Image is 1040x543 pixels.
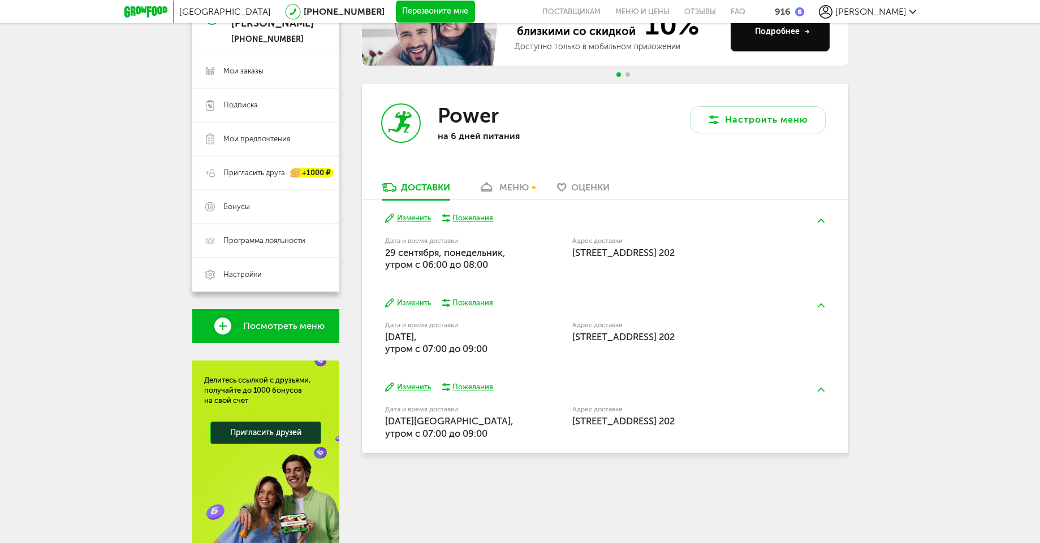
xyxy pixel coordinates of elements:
[192,258,339,292] a: Настройки
[775,6,791,17] div: 916
[515,41,722,53] div: Доступно только в мобильном приложении
[438,103,499,128] h3: Power
[690,106,826,133] button: Настроить меню
[231,34,314,45] div: [PHONE_NUMBER]
[572,238,783,244] label: Адрес доставки
[572,415,675,427] span: [STREET_ADDRESS] 202
[385,298,431,309] button: Изменить
[572,322,783,328] label: Адрес доставки
[192,122,339,156] a: Мои предпочтения
[179,6,271,17] span: [GEOGRAPHIC_DATA]
[442,298,494,308] button: Пожелания
[192,156,339,190] a: Пригласить друга +1000 ₽
[835,6,907,17] span: [PERSON_NAME]
[442,382,494,392] button: Пожелания
[818,219,825,223] img: arrow-up-green.5eb5f82.svg
[795,7,804,16] img: bonus_b.cdccf46.png
[572,331,675,342] span: [STREET_ADDRESS] 202
[452,213,493,223] div: Пожелания
[396,1,475,23] button: Перезвоните мне
[452,382,493,392] div: Пожелания
[638,11,700,39] span: 10%
[385,322,515,328] label: Дата и время доставки
[755,26,810,37] div: Подробнее
[499,182,529,193] div: меню
[223,100,258,110] span: Подписка
[192,88,339,122] a: Подписка
[223,168,285,178] span: Пригласить друга
[551,181,615,199] a: Оценки
[625,72,630,77] span: Go to slide 2
[223,66,264,76] span: Мои заказы
[438,131,585,141] p: на 6 дней питания
[572,406,783,412] label: Адрес доставки
[385,415,513,438] span: [DATE][GEOGRAPHIC_DATA], утром c 07:00 до 09:00
[731,12,830,51] button: Подробнее
[243,321,325,331] span: Посмотреть меню
[223,202,250,212] span: Бонусы
[572,247,675,258] span: [STREET_ADDRESS] 202
[385,213,431,224] button: Изменить
[473,181,534,199] a: меню
[515,11,638,39] span: Питайтесь вместе с близкими со скидкой
[223,236,305,246] span: Программа лояльности
[401,182,450,193] div: Доставки
[291,168,334,178] div: +1000 ₽
[192,309,339,343] a: Посмотреть меню
[385,382,431,393] button: Изменить
[818,303,825,307] img: arrow-up-green.5eb5f82.svg
[223,270,262,280] span: Настройки
[192,224,339,258] a: Программа лояльности
[210,422,321,444] a: Пригласить друзей
[192,190,339,224] a: Бонусы
[204,375,327,406] div: Делитесь ссылкой с друзьями, получайте до 1000 бонусов на свой счет
[616,72,621,77] span: Go to slide 1
[442,213,494,223] button: Пожелания
[571,182,610,193] span: Оценки
[385,331,487,354] span: [DATE], утром c 07:00 до 09:00
[223,134,290,144] span: Мои предпочтения
[818,388,825,392] img: arrow-up-green.5eb5f82.svg
[385,247,506,270] span: 29 сентября, понедельник, утром c 06:00 до 08:00
[385,238,515,244] label: Дата и время доставки
[192,54,339,88] a: Мои заказы
[376,181,456,199] a: Доставки
[452,298,493,308] div: Пожелания
[304,6,385,17] a: [PHONE_NUMBER]
[385,406,515,412] label: Дата и время доставки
